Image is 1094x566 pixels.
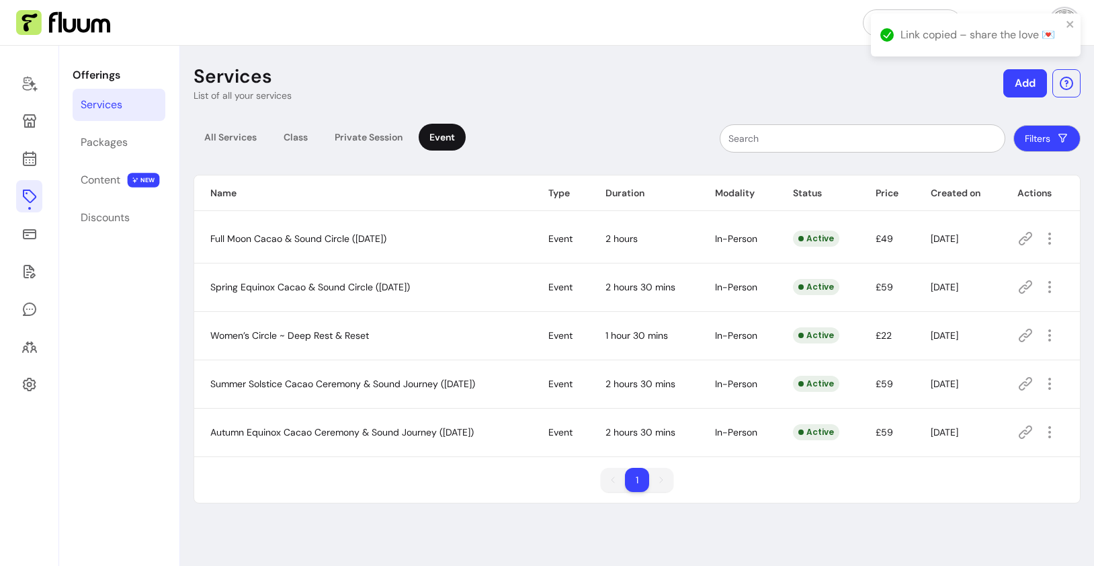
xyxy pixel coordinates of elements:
[73,89,165,121] a: Services
[594,461,680,499] nav: pagination navigation
[1013,125,1081,152] button: Filters
[793,424,839,440] div: Active
[931,426,958,438] span: [DATE]
[876,233,893,245] span: £49
[16,331,42,363] a: Clients
[605,426,675,438] span: 2 hours 30 mins
[273,124,319,151] div: Class
[931,233,958,245] span: [DATE]
[863,9,962,36] a: Refer & Earn
[793,327,839,343] div: Active
[16,67,42,99] a: Home
[548,426,573,438] span: Event
[81,210,130,226] div: Discounts
[605,378,675,390] span: 2 hours 30 mins
[73,126,165,159] a: Packages
[16,368,42,401] a: Settings
[81,97,122,113] div: Services
[793,279,839,295] div: Active
[931,329,958,341] span: [DATE]
[876,378,893,390] span: £59
[73,202,165,234] a: Discounts
[589,175,700,211] th: Duration
[715,281,757,293] span: In-Person
[715,329,757,341] span: In-Person
[876,329,892,341] span: £22
[16,293,42,325] a: My Messages
[715,426,757,438] span: In-Person
[210,329,369,341] span: Women’s Circle ~ Deep Rest & Reset
[532,175,589,211] th: Type
[605,233,638,245] span: 2 hours
[1051,9,1078,36] img: avatar
[793,231,839,247] div: Active
[1003,69,1047,97] button: Add
[81,172,120,188] div: Content
[210,426,474,438] span: Autumn Equinox Cacao Ceremony & Sound Journey ([DATE])
[16,10,110,36] img: Fluum Logo
[128,173,160,188] span: NEW
[548,281,573,293] span: Event
[16,180,42,212] a: Offerings
[715,378,757,390] span: In-Person
[972,9,1078,36] button: avatar[PERSON_NAME]
[194,89,292,102] p: List of all your services
[1066,19,1075,30] button: close
[16,255,42,288] a: Forms
[194,124,267,151] div: All Services
[16,105,42,137] a: Storefront
[793,376,839,392] div: Active
[548,378,573,390] span: Event
[876,426,893,438] span: £59
[777,175,859,211] th: Status
[548,233,573,245] span: Event
[605,281,675,293] span: 2 hours 30 mins
[915,175,1001,211] th: Created on
[210,378,475,390] span: Summer Solstice Cacao Ceremony & Sound Journey ([DATE])
[324,124,413,151] div: Private Session
[876,281,893,293] span: £59
[715,233,757,245] span: In-Person
[16,143,42,175] a: Calendar
[900,27,1062,43] div: Link copied – share the love 💌
[605,329,668,341] span: 1 hour 30 mins
[1001,175,1080,211] th: Actions
[81,134,128,151] div: Packages
[728,132,997,145] input: Search
[194,65,272,89] p: Services
[931,378,958,390] span: [DATE]
[16,218,42,250] a: Sales
[210,233,386,245] span: Full Moon Cacao & Sound Circle ([DATE])
[859,175,915,211] th: Price
[548,329,573,341] span: Event
[73,164,165,196] a: Content NEW
[210,281,410,293] span: Spring Equinox Cacao & Sound Circle ([DATE])
[419,124,466,151] div: Event
[194,175,532,211] th: Name
[699,175,777,211] th: Modality
[73,67,165,83] p: Offerings
[625,468,649,492] li: pagination item 1 active
[931,281,958,293] span: [DATE]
